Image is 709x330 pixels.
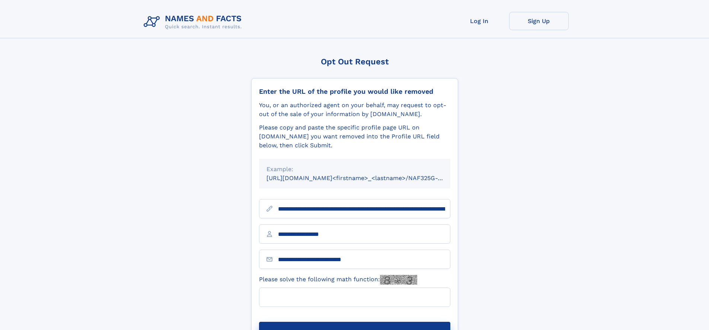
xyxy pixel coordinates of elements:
label: Please solve the following math function: [259,275,417,285]
a: Log In [450,12,509,30]
div: You, or an authorized agent on your behalf, may request to opt-out of the sale of your informatio... [259,101,450,119]
div: Enter the URL of the profile you would like removed [259,87,450,96]
div: Please copy and paste the specific profile page URL on [DOMAIN_NAME] you want removed into the Pr... [259,123,450,150]
div: Opt Out Request [251,57,458,66]
small: [URL][DOMAIN_NAME]<firstname>_<lastname>/NAF325G-xxxxxxxx [266,174,464,182]
a: Sign Up [509,12,569,30]
div: Example: [266,165,443,174]
img: Logo Names and Facts [141,12,248,32]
